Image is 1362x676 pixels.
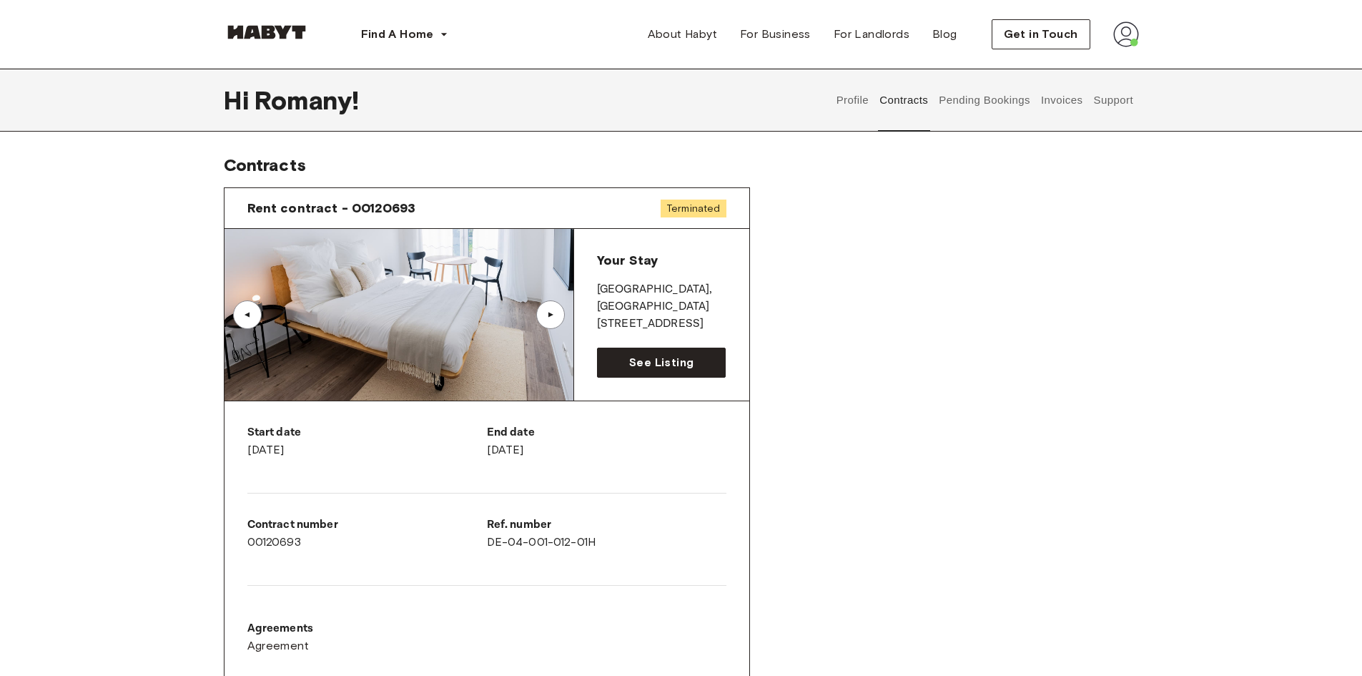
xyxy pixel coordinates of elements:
[487,424,726,441] p: End date
[247,200,416,217] span: Rent contract - 00120693
[247,424,487,441] p: Start date
[1113,21,1139,47] img: avatar
[361,26,434,43] span: Find A Home
[224,155,306,175] span: Contracts
[487,516,726,551] div: DE-04-001-012-01H
[992,19,1090,49] button: Get in Touch
[878,69,930,132] button: Contracts
[487,424,726,459] div: [DATE]
[224,85,255,115] span: Hi
[1004,26,1078,43] span: Get in Touch
[729,20,822,49] a: For Business
[247,637,314,655] a: Agreement
[487,516,726,534] p: Ref. number
[1039,69,1084,132] button: Invoices
[636,20,729,49] a: About Habyt
[247,516,487,551] div: 00120693
[247,620,314,637] p: Agreements
[822,20,921,49] a: For Landlords
[1092,69,1135,132] button: Support
[597,281,726,315] p: [GEOGRAPHIC_DATA] , [GEOGRAPHIC_DATA]
[629,354,694,371] span: See Listing
[932,26,957,43] span: Blog
[648,26,717,43] span: About Habyt
[247,637,310,655] span: Agreement
[597,315,726,333] p: [STREET_ADDRESS]
[240,310,255,319] div: ▲
[834,26,909,43] span: For Landlords
[597,253,658,268] span: Your Stay
[543,310,558,319] div: ▲
[247,424,487,459] div: [DATE]
[661,200,726,217] span: Terminated
[921,20,969,49] a: Blog
[831,69,1138,132] div: user profile tabs
[740,26,811,43] span: For Business
[255,85,359,115] span: Romany !
[937,69,1032,132] button: Pending Bookings
[224,25,310,39] img: Habyt
[350,20,460,49] button: Find A Home
[224,229,573,401] img: Image of the room
[597,348,726,378] a: See Listing
[247,516,487,534] p: Contract number
[834,69,871,132] button: Profile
